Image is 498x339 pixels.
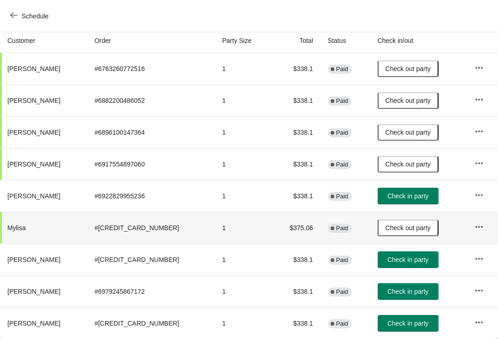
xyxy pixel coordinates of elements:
td: 1 [215,275,272,307]
td: 1 [215,116,272,148]
td: $338.1 [272,275,320,307]
span: Paid [336,97,348,105]
th: Check in/out [370,29,468,53]
span: [PERSON_NAME] [7,97,60,104]
th: Status [320,29,370,53]
td: # 6896100147364 [87,116,215,148]
span: Paid [336,129,348,137]
button: Check in party [378,315,439,332]
button: Check out party [378,92,439,109]
td: $338.1 [272,148,320,180]
td: # [CREDIT_CARD_NUMBER] [87,307,215,339]
span: Paid [336,161,348,168]
td: $338.1 [272,53,320,84]
td: # 6917554897060 [87,148,215,180]
span: [PERSON_NAME] [7,129,60,136]
td: # 6763260772516 [87,53,215,84]
button: Check in party [378,283,439,300]
span: Paid [336,288,348,296]
td: 1 [215,180,272,212]
button: Check out party [378,124,439,141]
th: Party Size [215,29,272,53]
td: # 6882200486052 [87,84,215,116]
button: Check in party [378,188,439,204]
span: Check out party [385,97,431,104]
span: Check in party [387,192,428,200]
td: $338.1 [272,180,320,212]
td: $375.06 [272,212,320,244]
td: 1 [215,307,272,339]
td: $338.1 [272,84,320,116]
span: Paid [336,225,348,232]
span: Paid [336,193,348,200]
span: Check out party [385,224,431,232]
span: [PERSON_NAME] [7,256,60,263]
td: # 6922829955236 [87,180,215,212]
span: [PERSON_NAME] [7,320,60,327]
td: 1 [215,244,272,275]
span: Paid [336,320,348,327]
td: 1 [215,53,272,84]
td: $338.1 [272,244,320,275]
button: Schedule [5,8,56,24]
span: Check in party [387,288,428,295]
th: Total [272,29,320,53]
button: Check out party [378,220,439,236]
td: # [CREDIT_CARD_NUMBER] [87,212,215,244]
td: $338.1 [272,116,320,148]
button: Check out party [378,60,439,77]
button: Check out party [378,156,439,172]
span: [PERSON_NAME] [7,192,60,200]
td: $338.1 [272,307,320,339]
td: 1 [215,84,272,116]
span: Check out party [385,65,431,72]
span: [PERSON_NAME] [7,288,60,295]
td: # 6979245867172 [87,275,215,307]
span: [PERSON_NAME] [7,65,60,72]
span: Check in party [387,320,428,327]
td: 1 [215,212,272,244]
span: Check out party [385,161,431,168]
td: # [CREDIT_CARD_NUMBER] [87,244,215,275]
td: 1 [215,148,272,180]
span: Check in party [387,256,428,263]
span: [PERSON_NAME] [7,161,60,168]
span: Check out party [385,129,431,136]
span: Mylisa [7,224,26,232]
span: Paid [336,65,348,73]
span: Paid [336,256,348,264]
span: Schedule [22,12,48,20]
button: Check in party [378,251,439,268]
th: Order [87,29,215,53]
